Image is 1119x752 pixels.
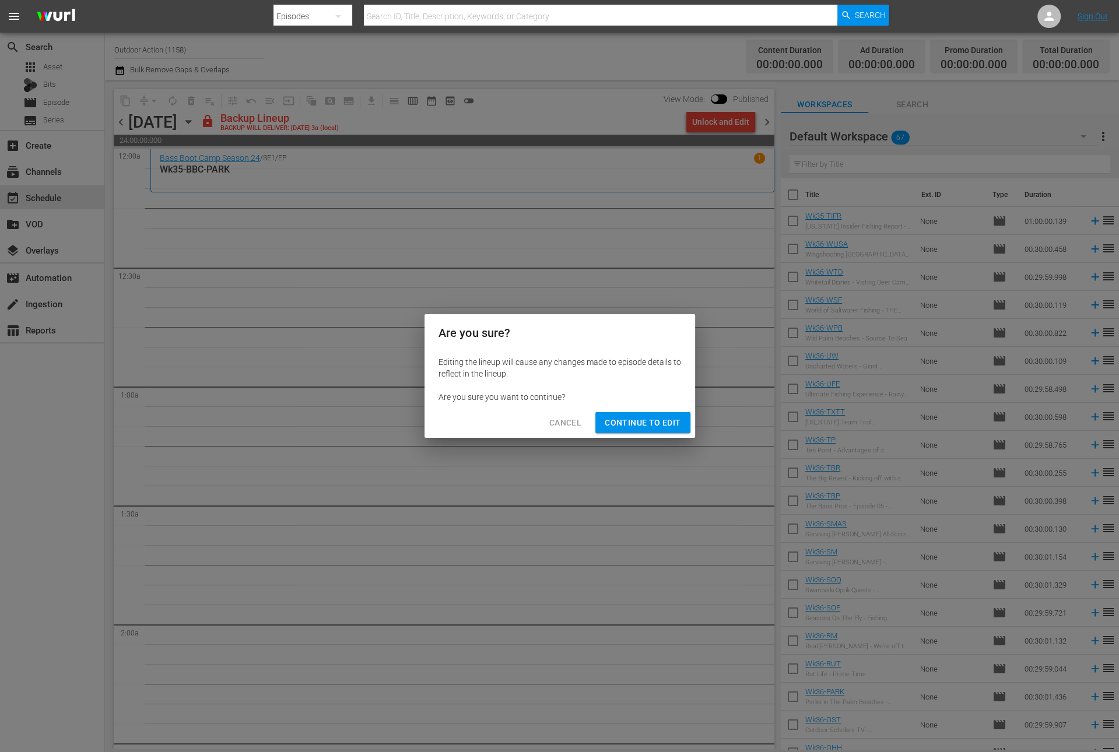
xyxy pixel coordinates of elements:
[7,9,21,23] span: menu
[1078,12,1108,21] a: Sign Out
[855,5,886,26] span: Search
[439,324,681,342] h2: Are you sure?
[439,356,681,379] div: Editing the lineup will cause any changes made to episode details to reflect in the lineup.
[605,416,680,430] span: Continue to Edit
[439,391,681,403] div: Are you sure you want to continue?
[28,3,84,30] img: ans4CAIJ8jUAAAAAAAAAAAAAAAAAAAAAAAAgQb4GAAAAAAAAAAAAAAAAAAAAAAAAJMjXAAAAAAAAAAAAAAAAAAAAAAAAgAT5G...
[595,412,690,434] button: Continue to Edit
[549,416,581,430] span: Cancel
[540,412,591,434] button: Cancel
